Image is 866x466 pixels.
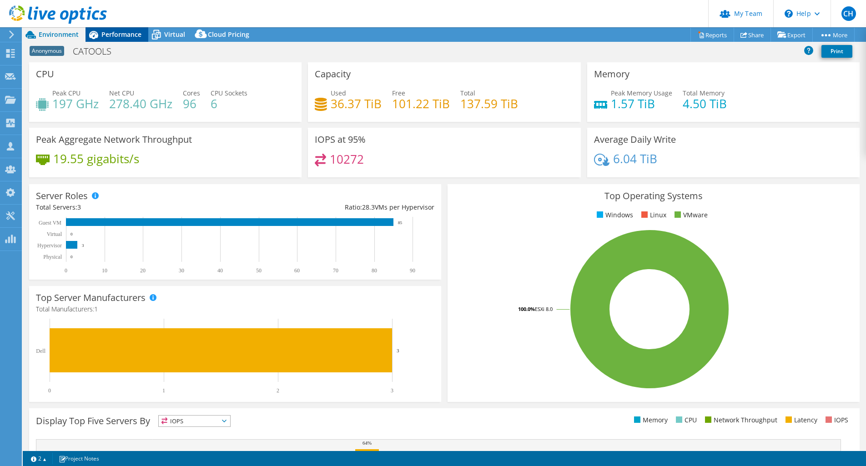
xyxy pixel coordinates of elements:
[392,99,450,109] h4: 101.22 TiB
[333,267,338,274] text: 70
[36,304,434,314] h4: Total Manufacturers:
[611,89,672,97] span: Peak Memory Usage
[30,46,64,56] span: Anonymous
[277,387,279,394] text: 2
[109,89,134,97] span: Net CPU
[783,415,817,425] li: Latency
[52,453,106,464] a: Project Notes
[398,220,403,225] text: 85
[397,348,399,353] text: 3
[43,254,62,260] text: Physical
[39,30,79,39] span: Environment
[217,267,223,274] text: 40
[331,89,346,97] span: Used
[672,210,708,220] li: VMware
[535,306,553,312] tspan: ESXi 8.0
[183,89,200,97] span: Cores
[683,89,725,97] span: Total Memory
[25,453,53,464] a: 2
[179,267,184,274] text: 30
[518,306,535,312] tspan: 100.0%
[70,255,73,259] text: 0
[70,232,73,236] text: 0
[77,203,81,211] span: 3
[734,28,771,42] a: Share
[460,99,518,109] h4: 137.59 TiB
[211,99,247,109] h4: 6
[183,99,200,109] h4: 96
[690,28,734,42] a: Reports
[632,415,668,425] li: Memory
[812,28,855,42] a: More
[256,267,262,274] text: 50
[47,231,62,237] text: Virtual
[65,267,67,274] text: 0
[315,135,366,145] h3: IOPS at 95%
[36,135,192,145] h3: Peak Aggregate Network Throughput
[52,99,99,109] h4: 197 GHz
[159,416,230,426] span: IOPS
[362,203,375,211] span: 28.3
[82,243,84,248] text: 3
[36,348,45,354] text: Dell
[36,69,54,79] h3: CPU
[611,99,672,109] h4: 1.57 TiB
[703,415,777,425] li: Network Throughput
[770,28,813,42] a: Export
[331,99,382,109] h4: 36.37 TiB
[821,45,852,58] a: Print
[211,89,247,97] span: CPU Sockets
[785,10,793,18] svg: \n
[391,387,393,394] text: 3
[109,99,172,109] h4: 278.40 GHz
[162,387,165,394] text: 1
[53,154,139,164] h4: 19.55 gigabits/s
[140,267,146,274] text: 20
[594,69,629,79] h3: Memory
[36,202,235,212] div: Total Servers:
[594,210,633,220] li: Windows
[639,210,666,220] li: Linux
[235,202,434,212] div: Ratio: VMs per Hypervisor
[454,191,853,201] h3: Top Operating Systems
[39,220,61,226] text: Guest VM
[674,415,697,425] li: CPU
[208,30,249,39] span: Cloud Pricing
[52,89,81,97] span: Peak CPU
[823,415,848,425] li: IOPS
[372,267,377,274] text: 80
[410,267,415,274] text: 90
[48,387,51,394] text: 0
[841,6,856,21] span: CH
[613,154,657,164] h4: 6.04 TiB
[683,99,727,109] h4: 4.50 TiB
[330,154,364,164] h4: 10272
[460,89,475,97] span: Total
[101,30,141,39] span: Performance
[94,305,98,313] span: 1
[315,69,351,79] h3: Capacity
[36,191,88,201] h3: Server Roles
[363,440,372,446] text: 64%
[36,293,146,303] h3: Top Server Manufacturers
[392,89,405,97] span: Free
[37,242,62,249] text: Hypervisor
[294,267,300,274] text: 60
[594,135,676,145] h3: Average Daily Write
[164,30,185,39] span: Virtual
[102,267,107,274] text: 10
[69,46,126,56] h1: CATOOLS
